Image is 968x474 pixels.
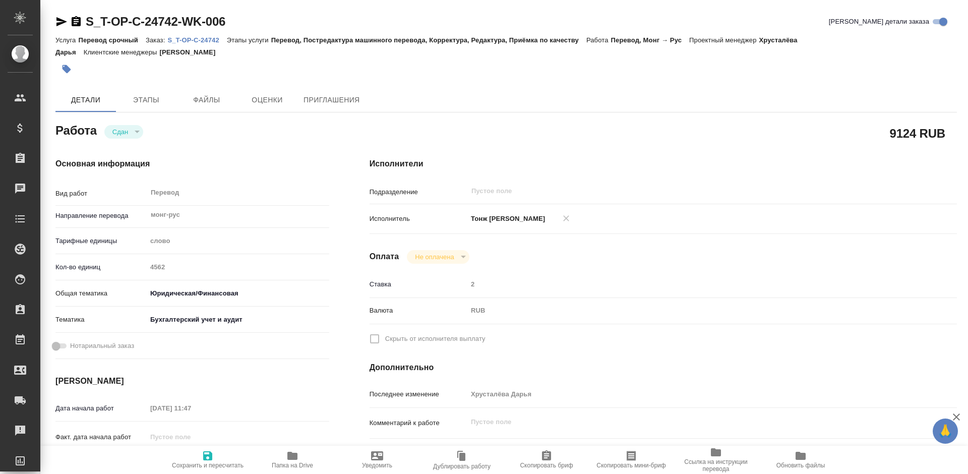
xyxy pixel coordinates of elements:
[55,288,147,299] p: Общая тематика
[467,302,908,319] div: RUB
[62,94,110,106] span: Детали
[227,36,271,44] p: Этапы услуги
[758,446,843,474] button: Обновить файлы
[335,446,419,474] button: Уведомить
[504,446,589,474] button: Скопировать бриф
[680,458,752,472] span: Ссылка на инструкции перевода
[55,432,147,442] p: Факт. дата начала работ
[147,430,235,444] input: Пустое поле
[520,462,573,469] span: Скопировать бриф
[385,334,486,344] span: Скрыть от исполнителя выплату
[370,418,467,428] p: Комментарий к работе
[433,463,491,470] span: Дублировать работу
[55,58,78,80] button: Добавить тэг
[937,421,954,442] span: 🙏
[689,36,759,44] p: Проектный менеджер
[183,94,231,106] span: Файлы
[271,36,586,44] p: Перевод, Постредактура машинного перевода, Корректура, Редактура, Приёмка по качеству
[370,187,467,197] p: Подразделение
[370,306,467,316] p: Валюта
[104,125,143,139] div: Сдан
[84,48,160,56] p: Клиентские менеджеры
[370,214,467,224] p: Исполнитель
[167,35,226,44] a: S_T-OP-C-24742
[250,446,335,474] button: Папка на Drive
[674,446,758,474] button: Ссылка на инструкции перевода
[933,419,958,444] button: 🙏
[776,462,825,469] span: Обновить файлы
[467,277,908,291] input: Пустое поле
[147,285,329,302] div: Юридическая/Финансовая
[586,36,611,44] p: Работа
[122,94,170,106] span: Этапы
[467,387,908,401] input: Пустое поле
[167,36,226,44] p: S_T-OP-C-24742
[86,15,225,28] a: S_T-OP-C-24742-WK-006
[70,341,134,351] span: Нотариальный заказ
[55,315,147,325] p: Тематика
[370,251,399,263] h4: Оплата
[829,17,929,27] span: [PERSON_NAME] детали заказа
[147,401,235,416] input: Пустое поле
[272,462,313,469] span: Папка на Drive
[362,462,392,469] span: Уведомить
[55,189,147,199] p: Вид работ
[147,232,329,250] div: слово
[147,311,329,328] div: Бухгалтерский учет и аудит
[55,211,147,221] p: Направление перевода
[243,94,291,106] span: Оценки
[370,279,467,289] p: Ставка
[370,389,467,399] p: Последнее изменение
[589,446,674,474] button: Скопировать мини-бриф
[159,48,223,56] p: [PERSON_NAME]
[78,36,146,44] p: Перевод срочный
[55,16,68,28] button: Скопировать ссылку для ЯМессенджера
[147,260,329,274] input: Пустое поле
[55,36,78,44] p: Услуга
[470,185,884,197] input: Пустое поле
[370,362,957,374] h4: Дополнительно
[304,94,360,106] span: Приглашения
[370,158,957,170] h4: Исполнители
[70,16,82,28] button: Скопировать ссылку
[109,128,131,136] button: Сдан
[55,121,97,139] h2: Работа
[146,36,167,44] p: Заказ:
[407,250,469,264] div: Сдан
[890,125,945,142] h2: 9124 RUB
[165,446,250,474] button: Сохранить и пересчитать
[467,214,545,224] p: Тонж [PERSON_NAME]
[419,446,504,474] button: Дублировать работу
[55,236,147,246] p: Тарифные единицы
[55,375,329,387] h4: [PERSON_NAME]
[55,262,147,272] p: Кол-во единиц
[596,462,665,469] span: Скопировать мини-бриф
[172,462,244,469] span: Сохранить и пересчитать
[412,253,457,261] button: Не оплачена
[611,36,690,44] p: Перевод, Монг → Рус
[55,403,147,413] p: Дата начала работ
[55,36,798,56] p: Хрусталёва Дарья
[55,158,329,170] h4: Основная информация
